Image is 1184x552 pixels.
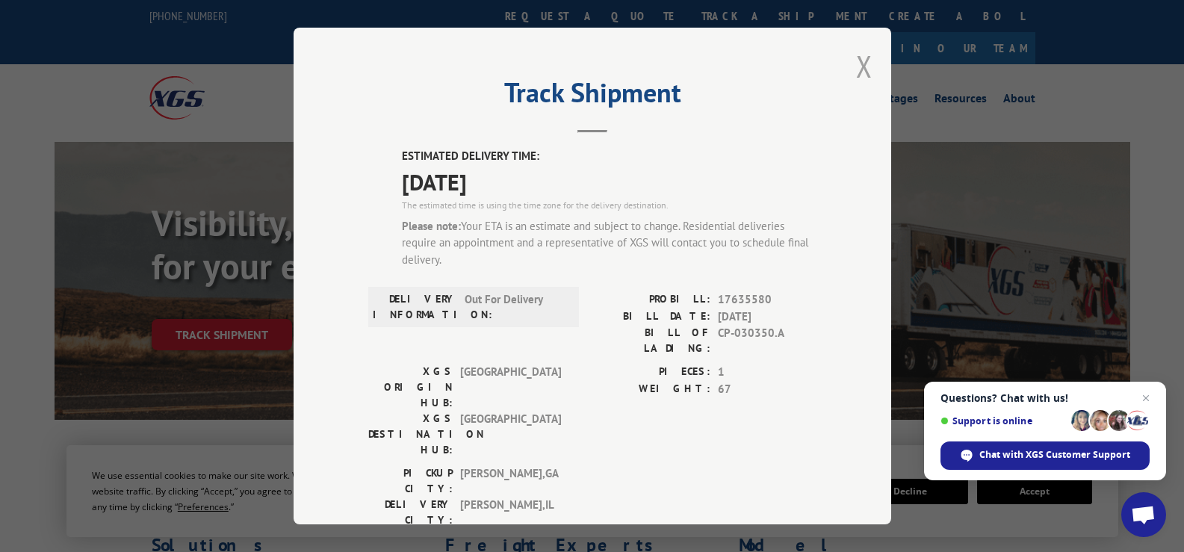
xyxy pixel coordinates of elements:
span: [DATE] [718,308,816,326]
span: Questions? Chat with us! [940,392,1150,404]
label: WEIGHT: [592,381,710,398]
label: DELIVERY CITY: [368,497,453,528]
span: [PERSON_NAME] , GA [460,465,561,497]
div: Open chat [1121,492,1166,537]
label: PIECES: [592,364,710,381]
label: BILL OF LADING: [592,325,710,356]
label: PROBILL: [592,291,710,308]
label: DELIVERY INFORMATION: [373,291,457,323]
span: Chat with XGS Customer Support [979,448,1130,462]
span: 67 [718,381,816,398]
span: Support is online [940,415,1066,427]
span: Close chat [1137,389,1155,407]
span: [PERSON_NAME] , IL [460,497,561,528]
label: XGS ORIGIN HUB: [368,364,453,411]
span: 17635580 [718,291,816,308]
span: [GEOGRAPHIC_DATA] [460,411,561,458]
div: Chat with XGS Customer Support [940,441,1150,470]
label: PICKUP CITY: [368,465,453,497]
h2: Track Shipment [368,82,816,111]
div: The estimated time is using the time zone for the delivery destination. [402,199,816,212]
label: XGS DESTINATION HUB: [368,411,453,458]
span: [GEOGRAPHIC_DATA] [460,364,561,411]
label: ESTIMATED DELIVERY TIME: [402,148,816,165]
span: CP-030350.A [718,325,816,356]
span: Out For Delivery [465,291,565,323]
span: 1 [718,364,816,381]
div: Your ETA is an estimate and subject to change. Residential deliveries require an appointment and ... [402,218,816,269]
button: Close modal [856,46,872,86]
span: [DATE] [402,165,816,199]
strong: Please note: [402,219,461,233]
label: BILL DATE: [592,308,710,326]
